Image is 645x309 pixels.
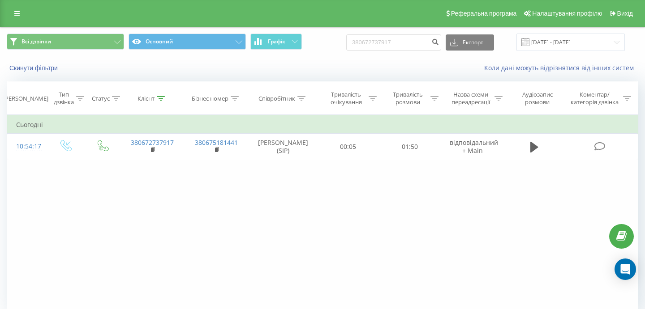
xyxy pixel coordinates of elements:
button: Графік [250,34,302,50]
td: Сьогодні [7,116,638,134]
div: Статус [92,95,110,102]
div: Тип дзвінка [54,91,74,106]
button: Скинути фільтри [7,64,62,72]
button: Основний [129,34,246,50]
td: [PERSON_NAME] (SIP) [249,134,318,160]
a: 380675181441 [195,138,238,147]
div: [PERSON_NAME] [3,95,48,102]
div: Коментар/категорія дзвінка [568,91,621,106]
div: Тривалість очікування [326,91,367,106]
div: Співробітник [258,95,295,102]
div: Тривалість розмови [387,91,428,106]
div: Open Intercom Messenger [615,258,636,280]
button: Всі дзвінки [7,34,124,50]
td: відповідальний + Main [441,134,505,160]
div: Аудіозапис розмови [513,91,562,106]
button: Експорт [446,34,494,51]
input: Пошук за номером [346,34,441,51]
td: 00:05 [318,134,379,160]
div: 10:54:17 [16,138,38,155]
td: 01:50 [379,134,441,160]
a: 380672737917 [131,138,174,147]
span: Вихід [617,10,633,17]
span: Всі дзвінки [21,38,51,45]
span: Налаштування профілю [532,10,602,17]
span: Реферальна програма [451,10,517,17]
a: Коли дані можуть відрізнятися вiд інших систем [484,63,638,72]
div: Бізнес номер [192,95,228,102]
span: Графік [268,38,285,45]
div: Клієнт [138,95,155,102]
div: Назва схеми переадресації [449,91,492,106]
